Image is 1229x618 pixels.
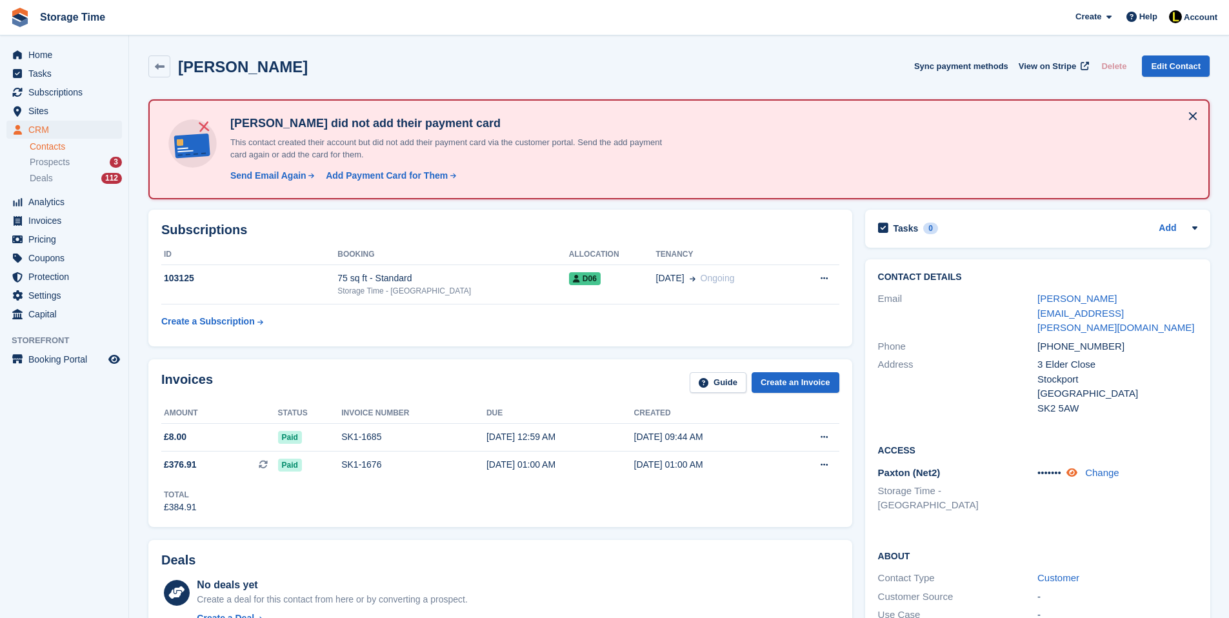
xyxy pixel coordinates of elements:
[914,55,1008,77] button: Sync payment methods
[161,223,839,237] h2: Subscriptions
[1037,401,1197,416] div: SK2 5AW
[923,223,938,234] div: 0
[6,102,122,120] a: menu
[28,249,106,267] span: Coupons
[1037,590,1197,604] div: -
[634,430,782,444] div: [DATE] 09:44 AM
[6,230,122,248] a: menu
[1169,10,1182,23] img: Laaibah Sarwar
[161,310,263,334] a: Create a Subscription
[634,458,782,472] div: [DATE] 01:00 AM
[878,443,1197,456] h2: Access
[486,403,634,424] th: Due
[878,339,1037,354] div: Phone
[341,458,486,472] div: SK1-1676
[634,403,782,424] th: Created
[6,212,122,230] a: menu
[161,372,213,394] h2: Invoices
[6,46,122,64] a: menu
[101,173,122,184] div: 112
[164,501,197,514] div: £384.91
[30,172,122,185] a: Deals 112
[1037,293,1194,333] a: [PERSON_NAME][EMAIL_ADDRESS][PERSON_NAME][DOMAIN_NAME]
[878,467,941,478] span: Paxton (Net2)
[225,136,677,161] p: This contact created their account but did not add their payment card via the customer portal. Se...
[1037,357,1197,372] div: 3 Elder Close
[1037,339,1197,354] div: [PHONE_NUMBER]
[178,58,308,75] h2: [PERSON_NAME]
[30,141,122,153] a: Contacts
[28,65,106,83] span: Tasks
[878,571,1037,586] div: Contact Type
[894,223,919,234] h2: Tasks
[752,372,839,394] a: Create an Invoice
[569,244,656,265] th: Allocation
[28,121,106,139] span: CRM
[28,350,106,368] span: Booking Portal
[278,459,302,472] span: Paid
[164,430,186,444] span: £8.00
[197,593,467,606] div: Create a deal for this contact from here or by converting a prospect.
[1019,60,1076,73] span: View on Stripe
[341,430,486,444] div: SK1-1685
[28,193,106,211] span: Analytics
[878,590,1037,604] div: Customer Source
[1037,372,1197,387] div: Stockport
[6,268,122,286] a: menu
[1075,10,1101,23] span: Create
[337,285,569,297] div: Storage Time - [GEOGRAPHIC_DATA]
[1159,221,1176,236] a: Add
[326,169,448,183] div: Add Payment Card for Them
[28,230,106,248] span: Pricing
[12,334,128,347] span: Storefront
[28,46,106,64] span: Home
[161,244,337,265] th: ID
[878,484,1037,513] li: Storage Time - [GEOGRAPHIC_DATA]
[569,272,601,285] span: D06
[225,116,677,131] h4: [PERSON_NAME] did not add their payment card
[106,352,122,367] a: Preview store
[164,489,197,501] div: Total
[278,403,342,424] th: Status
[35,6,110,28] a: Storage Time
[278,431,302,444] span: Paid
[28,305,106,323] span: Capital
[10,8,30,27] img: stora-icon-8386f47178a22dfd0bd8f6a31ec36ba5ce8667c1dd55bd0f319d3a0aa187defe.svg
[6,83,122,101] a: menu
[6,286,122,304] a: menu
[486,458,634,472] div: [DATE] 01:00 AM
[6,350,122,368] a: menu
[110,157,122,168] div: 3
[161,403,278,424] th: Amount
[1037,467,1061,478] span: •••••••
[690,372,746,394] a: Guide
[1037,572,1079,583] a: Customer
[337,244,569,265] th: Booking
[878,292,1037,335] div: Email
[878,272,1197,283] h2: Contact Details
[6,193,122,211] a: menu
[878,549,1197,562] h2: About
[1085,467,1119,478] a: Change
[28,83,106,101] span: Subscriptions
[165,116,220,171] img: no-card-linked-e7822e413c904bf8b177c4d89f31251c4716f9871600ec3ca5bfc59e148c83f4.svg
[164,458,197,472] span: £376.91
[321,169,457,183] a: Add Payment Card for Them
[28,286,106,304] span: Settings
[6,121,122,139] a: menu
[28,212,106,230] span: Invoices
[197,577,467,593] div: No deals yet
[30,155,122,169] a: Prospects 3
[6,65,122,83] a: menu
[30,172,53,184] span: Deals
[6,305,122,323] a: menu
[161,315,255,328] div: Create a Subscription
[1184,11,1217,24] span: Account
[341,403,486,424] th: Invoice number
[6,249,122,267] a: menu
[656,272,684,285] span: [DATE]
[1142,55,1210,77] a: Edit Contact
[1014,55,1092,77] a: View on Stripe
[1096,55,1132,77] button: Delete
[1139,10,1157,23] span: Help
